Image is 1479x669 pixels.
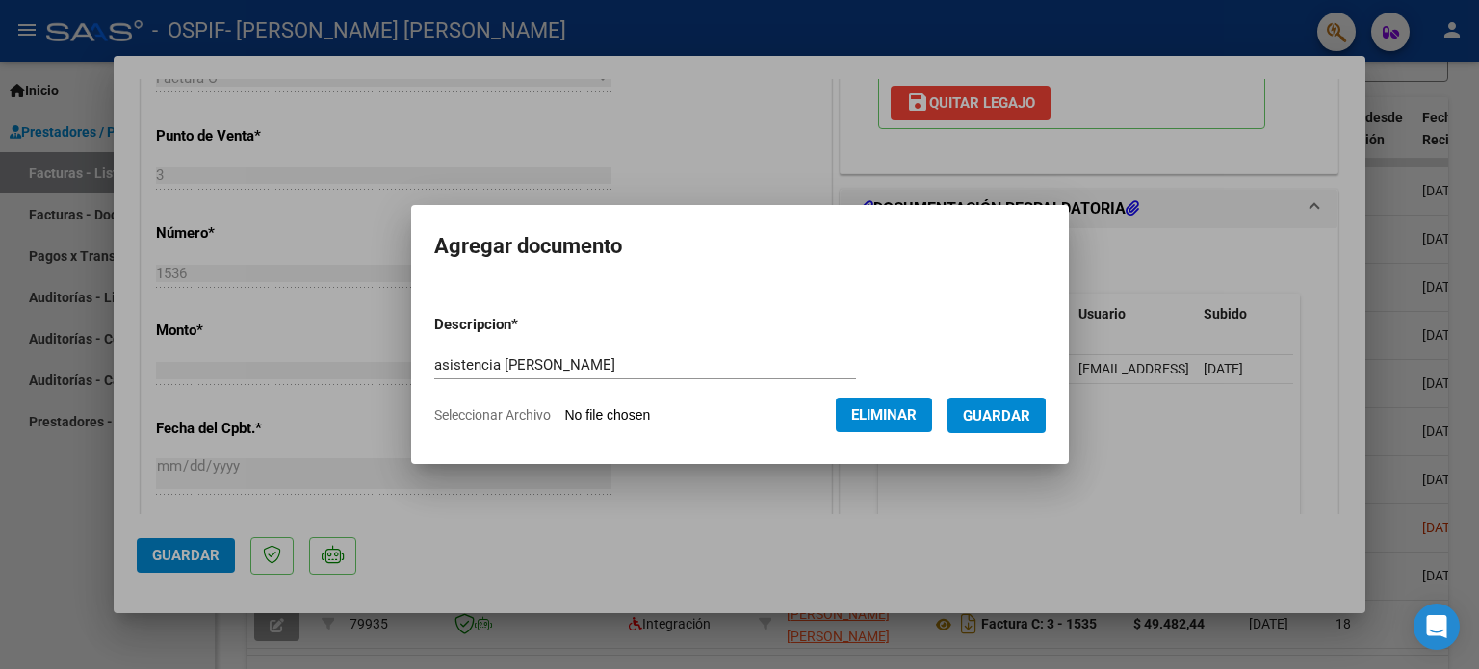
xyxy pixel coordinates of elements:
span: Guardar [963,407,1030,425]
button: Eliminar [836,398,932,432]
span: Eliminar [851,406,917,424]
button: Guardar [947,398,1046,433]
h2: Agregar documento [434,228,1046,265]
div: Open Intercom Messenger [1414,604,1460,650]
p: Descripcion [434,314,618,336]
span: Seleccionar Archivo [434,407,551,423]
